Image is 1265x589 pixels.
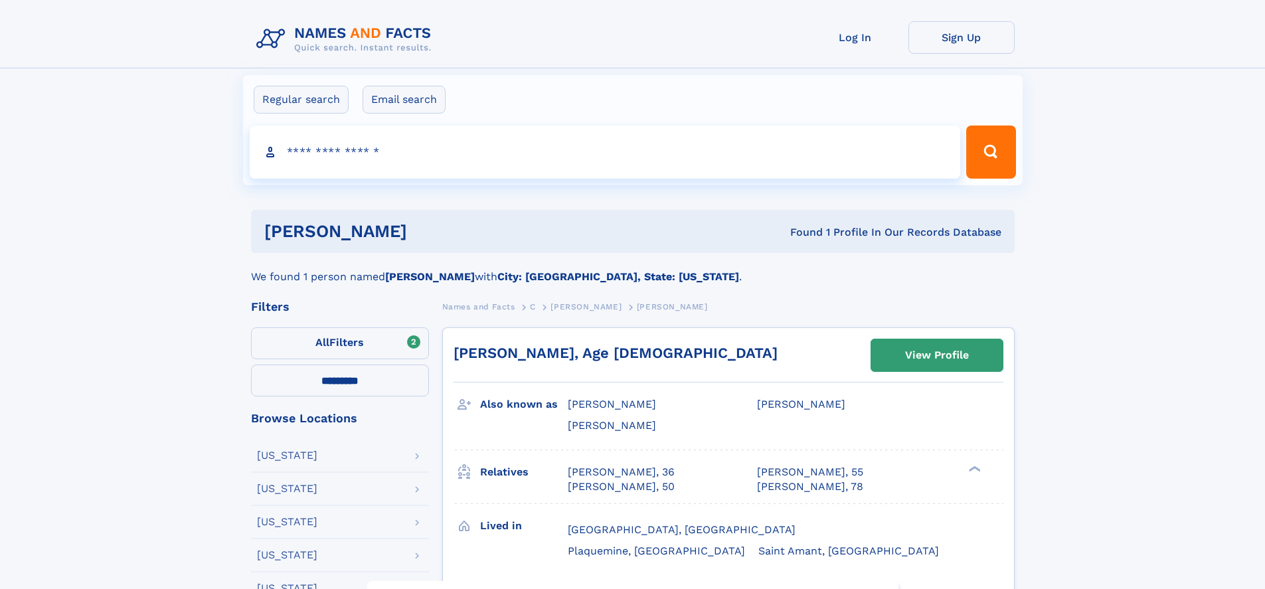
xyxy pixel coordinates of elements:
label: Filters [251,327,429,359]
a: [PERSON_NAME], Age [DEMOGRAPHIC_DATA] [454,345,778,361]
h1: [PERSON_NAME] [264,223,599,240]
a: [PERSON_NAME], 78 [757,479,863,494]
span: [PERSON_NAME] [568,398,656,410]
div: Found 1 Profile In Our Records Database [598,225,1001,240]
div: Browse Locations [251,412,429,424]
img: Logo Names and Facts [251,21,442,57]
b: [PERSON_NAME] [385,270,475,283]
div: [US_STATE] [257,450,317,461]
span: C [530,302,536,311]
label: Regular search [254,86,349,114]
span: [PERSON_NAME] [568,419,656,432]
a: [PERSON_NAME], 55 [757,465,863,479]
a: View Profile [871,339,1003,371]
a: [PERSON_NAME], 36 [568,465,675,479]
h3: Also known as [480,393,568,416]
a: C [530,298,536,315]
div: ❯ [966,464,981,473]
div: View Profile [905,340,969,371]
h3: Relatives [480,461,568,483]
span: [GEOGRAPHIC_DATA], [GEOGRAPHIC_DATA] [568,523,796,536]
div: Filters [251,301,429,313]
span: [PERSON_NAME] [550,302,622,311]
div: [US_STATE] [257,550,317,560]
button: Search Button [966,126,1015,179]
b: City: [GEOGRAPHIC_DATA], State: [US_STATE] [497,270,739,283]
span: [PERSON_NAME] [637,302,708,311]
span: Plaquemine, [GEOGRAPHIC_DATA] [568,545,745,557]
div: [US_STATE] [257,517,317,527]
input: search input [250,126,961,179]
a: Names and Facts [442,298,515,315]
a: Log In [802,21,908,54]
div: We found 1 person named with . [251,253,1015,285]
a: [PERSON_NAME], 50 [568,479,675,494]
span: All [315,336,329,349]
h3: Lived in [480,515,568,537]
span: Saint Amant, [GEOGRAPHIC_DATA] [758,545,939,557]
label: Email search [363,86,446,114]
div: [US_STATE] [257,483,317,494]
span: [PERSON_NAME] [757,398,845,410]
a: [PERSON_NAME] [550,298,622,315]
a: Sign Up [908,21,1015,54]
